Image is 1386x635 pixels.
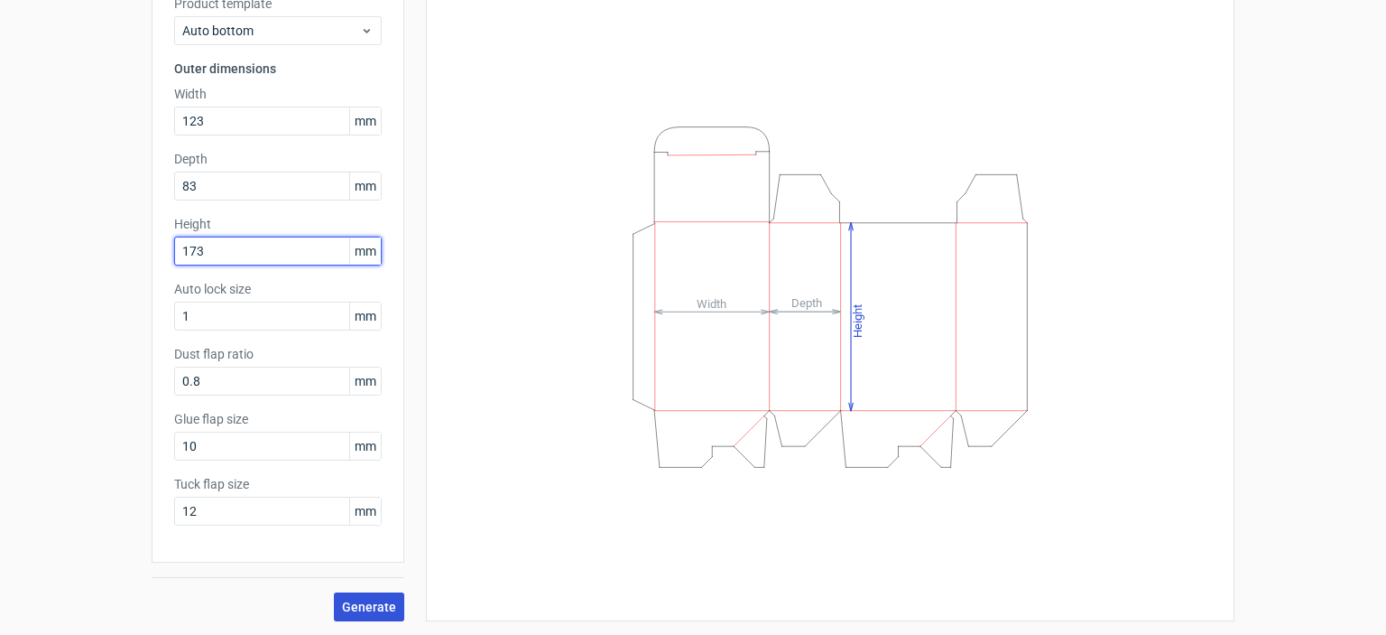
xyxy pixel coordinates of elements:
[349,173,381,200] span: mm
[851,303,864,337] tspan: Height
[349,303,381,330] span: mm
[174,410,382,428] label: Glue flap size
[174,215,382,233] label: Height
[349,238,381,265] span: mm
[349,433,381,460] span: mm
[174,280,382,298] label: Auto lock size
[791,296,822,310] tspan: Depth
[349,498,381,525] span: mm
[174,150,382,168] label: Depth
[174,345,382,363] label: Dust flap ratio
[182,22,360,40] span: Auto bottom
[174,85,382,103] label: Width
[174,60,382,78] h3: Outer dimensions
[174,475,382,493] label: Tuck flap size
[697,296,726,310] tspan: Width
[349,107,381,135] span: mm
[334,593,404,621] button: Generate
[342,601,396,613] span: Generate
[349,368,381,395] span: mm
